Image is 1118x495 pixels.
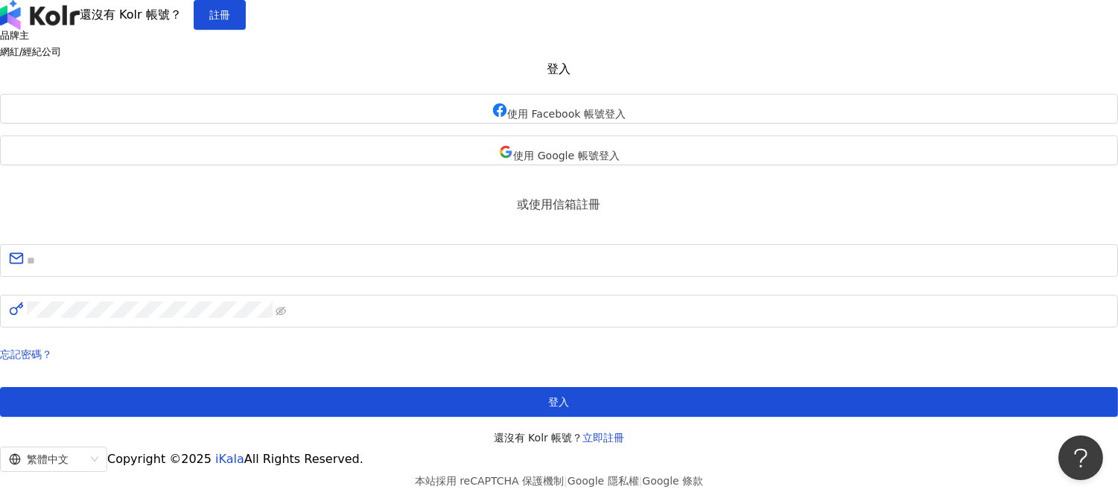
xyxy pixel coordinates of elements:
span: Copyright © 2025 All Rights Reserved. [107,452,363,466]
a: 立即註冊 [582,432,624,444]
span: eye-invisible [276,306,286,316]
span: 登入 [549,396,570,408]
span: | [639,475,643,487]
span: 本站採用 reCAPTCHA 保護機制 [415,472,703,490]
span: 還沒有 Kolr 帳號？ [80,7,182,22]
span: 登入 [547,62,571,76]
iframe: Help Scout Beacon - Open [1058,435,1103,480]
div: 繁體中文 [9,447,85,471]
span: | [564,475,568,487]
span: 註冊 [209,9,230,21]
span: 或使用信箱註冊 [506,195,613,214]
span: 使用 Google 帳號登入 [513,150,619,162]
a: iKala [215,452,244,466]
span: 還沒有 Kolr 帳號？ [494,429,625,447]
span: 使用 Facebook 帳號登入 [507,108,626,120]
a: Google 隱私權 [568,475,639,487]
a: Google 條款 [642,475,703,487]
